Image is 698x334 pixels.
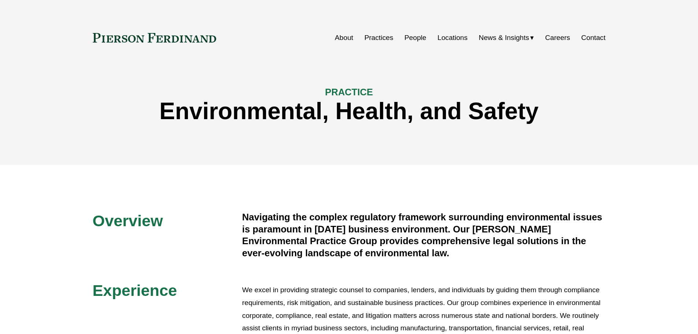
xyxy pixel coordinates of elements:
[581,31,605,45] a: Contact
[479,32,529,44] span: News & Insights
[437,31,468,45] a: Locations
[479,31,534,45] a: folder dropdown
[335,31,353,45] a: About
[545,31,570,45] a: Careers
[93,98,606,125] h1: Environmental, Health, and Safety
[93,212,163,230] span: Overview
[325,87,373,97] span: PRACTICE
[405,31,426,45] a: People
[93,282,177,299] span: Experience
[364,31,393,45] a: Practices
[242,211,606,259] h4: Navigating the complex regulatory framework surrounding environmental issues is paramount in [DAT...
